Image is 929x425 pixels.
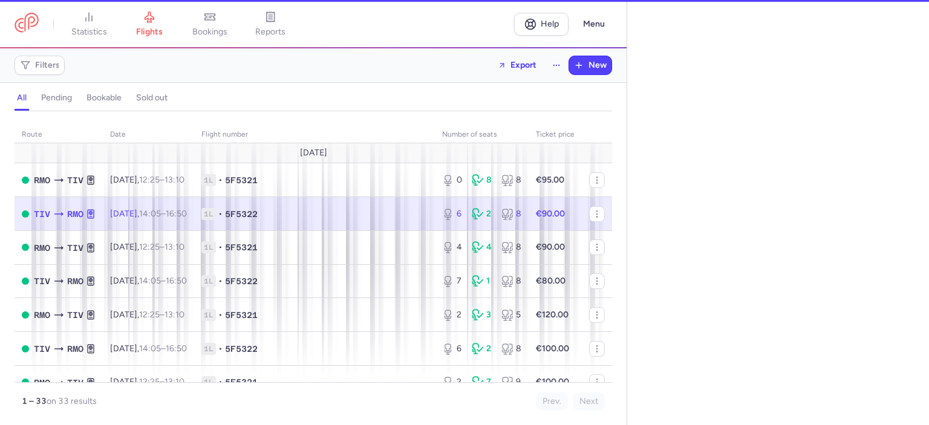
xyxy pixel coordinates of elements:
strong: €90.00 [536,242,565,252]
span: – [139,175,184,185]
span: • [218,275,223,287]
div: 6 [442,343,462,355]
button: Prev. [536,392,568,410]
div: 2 [442,376,462,388]
span: 1L [201,174,216,186]
time: 13:10 [165,310,184,320]
span: 1L [201,309,216,321]
span: • [218,174,223,186]
span: – [139,343,187,354]
span: TIV [67,174,83,187]
div: 7 [442,275,462,287]
div: 4 [442,241,462,253]
div: 2 [472,208,492,220]
span: 1L [201,275,216,287]
div: 8 [501,343,521,355]
span: TIV [34,207,50,221]
div: 8 [501,174,521,186]
div: 6 [442,208,462,220]
strong: €100.00 [536,343,569,354]
span: [DATE], [110,209,187,219]
span: Filters [35,60,60,70]
th: Flight number [194,126,435,144]
span: – [139,209,187,219]
div: 8 [472,174,492,186]
span: New [588,60,607,70]
a: bookings [180,11,240,37]
span: 5F5321 [225,376,258,388]
span: 5F5321 [225,174,258,186]
div: 8 [501,241,521,253]
span: 1L [201,208,216,220]
span: on 33 results [47,396,97,406]
time: 12:25 [139,310,160,320]
time: 13:10 [165,175,184,185]
span: RMO [34,241,50,255]
h4: bookable [86,92,122,103]
h4: sold out [136,92,168,103]
span: – [139,310,184,320]
strong: €95.00 [536,175,564,185]
time: 14:05 [139,209,161,219]
span: Export [510,60,536,70]
button: New [569,56,611,74]
th: number of seats [435,126,529,144]
th: Ticket price [529,126,582,144]
span: 1L [201,241,216,253]
span: • [218,309,223,321]
time: 16:50 [166,276,187,286]
span: statistics [71,27,107,37]
span: [DATE], [110,310,184,320]
time: 12:25 [139,377,160,387]
span: [DATE], [110,175,184,185]
span: RMO [34,308,50,322]
time: 14:05 [139,276,161,286]
span: Help [541,19,559,28]
span: • [218,343,223,355]
strong: €100.00 [536,377,569,387]
th: route [15,126,103,144]
span: flights [136,27,163,37]
span: 5F5322 [225,343,258,355]
span: [DATE], [110,276,187,286]
button: Next [573,392,605,410]
a: reports [240,11,301,37]
th: date [103,126,194,144]
strong: €90.00 [536,209,565,219]
h4: pending [41,92,72,103]
a: CitizenPlane red outlined logo [15,13,39,35]
button: Filters [15,56,64,74]
time: 14:05 [139,343,161,354]
button: Menu [576,13,612,36]
span: – [139,377,184,387]
span: [DATE], [110,343,187,354]
span: RMO [67,207,83,221]
div: 0 [442,174,462,186]
span: RMO [67,342,83,355]
span: [DATE], [110,377,184,387]
span: TIV [34,342,50,355]
span: bookings [192,27,227,37]
strong: 1 – 33 [22,396,47,406]
div: 3 [472,309,492,321]
div: 1 [472,275,492,287]
span: TIV [67,376,83,389]
span: TIV [67,241,83,255]
time: 12:25 [139,175,160,185]
strong: €80.00 [536,276,566,286]
span: 1L [201,376,216,388]
span: RMO [34,376,50,389]
div: 8 [501,275,521,287]
a: Help [514,13,569,36]
span: • [218,376,223,388]
a: flights [119,11,180,37]
time: 16:50 [166,343,187,354]
span: TIV [34,274,50,288]
span: 5F5322 [225,208,258,220]
time: 12:25 [139,242,160,252]
time: 16:50 [166,209,187,219]
div: 8 [501,208,521,220]
span: RMO [67,274,83,288]
span: – [139,276,187,286]
span: RMO [34,174,50,187]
